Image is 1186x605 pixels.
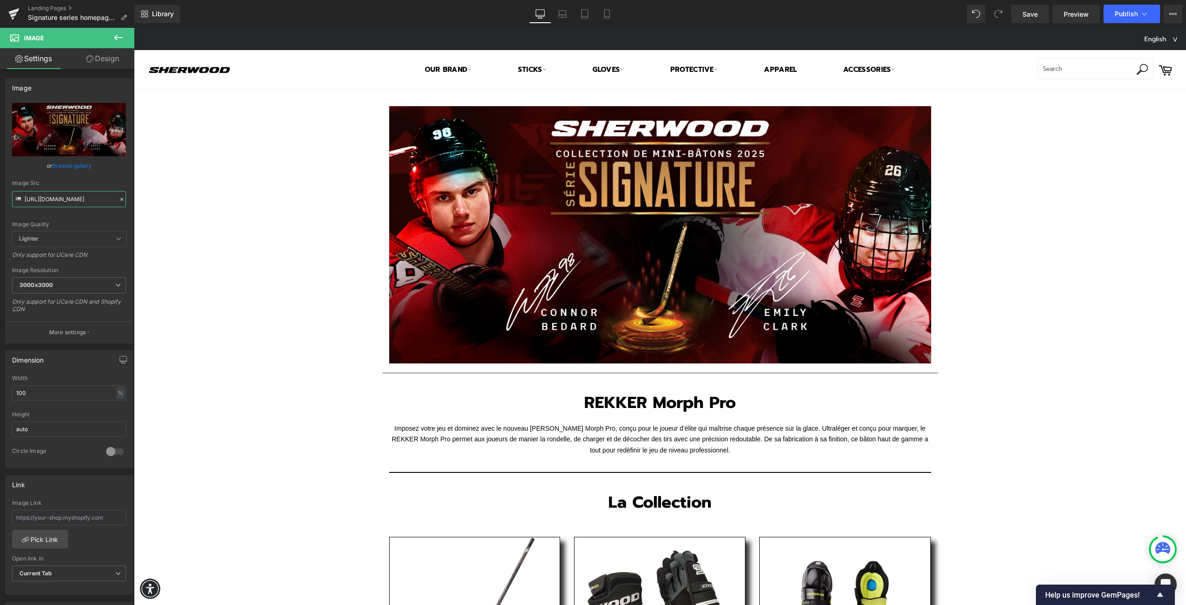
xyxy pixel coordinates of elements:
span: Signature series homepage - FR [28,14,117,21]
input: Link [12,191,126,207]
div: Dimension [12,351,44,364]
a: Pick Link [12,530,68,548]
a: Mobile [596,5,618,23]
span: Save [1022,9,1038,19]
button: Undo [967,5,985,23]
input: auto [12,385,126,401]
span: Preview [1064,9,1089,19]
a: Landing Pages [28,5,134,12]
strong: REKKER Morph Pro [450,363,602,387]
a: Apparel [623,22,670,62]
span: Help us improve GemPages! [1045,591,1154,599]
a: Desktop [529,5,551,23]
img: SHERWOOD™ [9,33,102,51]
div: % [116,387,125,399]
div: Open link In [12,555,126,562]
b: Current Tab [19,570,52,577]
div: Image Src [12,180,126,186]
div: or [12,161,126,171]
div: Link [12,476,25,489]
input: https://your-shop.myshopify.com [12,510,126,525]
a: Gloves [452,22,497,62]
div: Accessibility Menu [6,551,26,571]
div: Image [12,79,32,92]
b: 3000x3000 [19,281,53,288]
a: Sticks [377,22,420,62]
div: Image Link [12,500,126,506]
button: Show survey - Help us improve GemPages! [1045,589,1166,600]
div: Image Quality [12,221,126,228]
div: Only support for UCare CDN [12,251,126,265]
p: More settings [49,328,86,337]
button: Publish [1104,5,1160,23]
span: Image [24,34,44,42]
button: Redo [989,5,1008,23]
a: Browse gallery [52,158,92,174]
span: . [106,3,946,19]
a: Accessories [702,22,768,62]
div: Height [12,411,126,418]
button: More settings [6,321,132,343]
h2: La Collection [255,464,797,486]
span: Library [152,10,174,18]
div: Width [12,375,126,382]
div: Open Intercom Messenger [1154,573,1177,596]
a: Tablet [574,5,596,23]
a: Our Brand [284,22,345,62]
a: Laptop [551,5,574,23]
a: Preview [1053,5,1100,23]
input: auto [12,421,126,437]
div: Circle Image [12,447,97,457]
font: Imposez votre jeu et dominez avec le nouveau [PERSON_NAME] Morph Pro, conçu pour le joueur d’élit... [258,397,795,426]
span: Publish [1115,10,1138,18]
a: New Library [134,5,180,23]
a: Protective [530,22,591,62]
div: Image Resolution [12,267,126,274]
button: More [1164,5,1182,23]
b: Lighter [19,235,38,242]
input: Search [904,31,1020,51]
a: Design [69,48,136,69]
div: Only support for UCare CDN and Shopify CDN [12,298,126,319]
